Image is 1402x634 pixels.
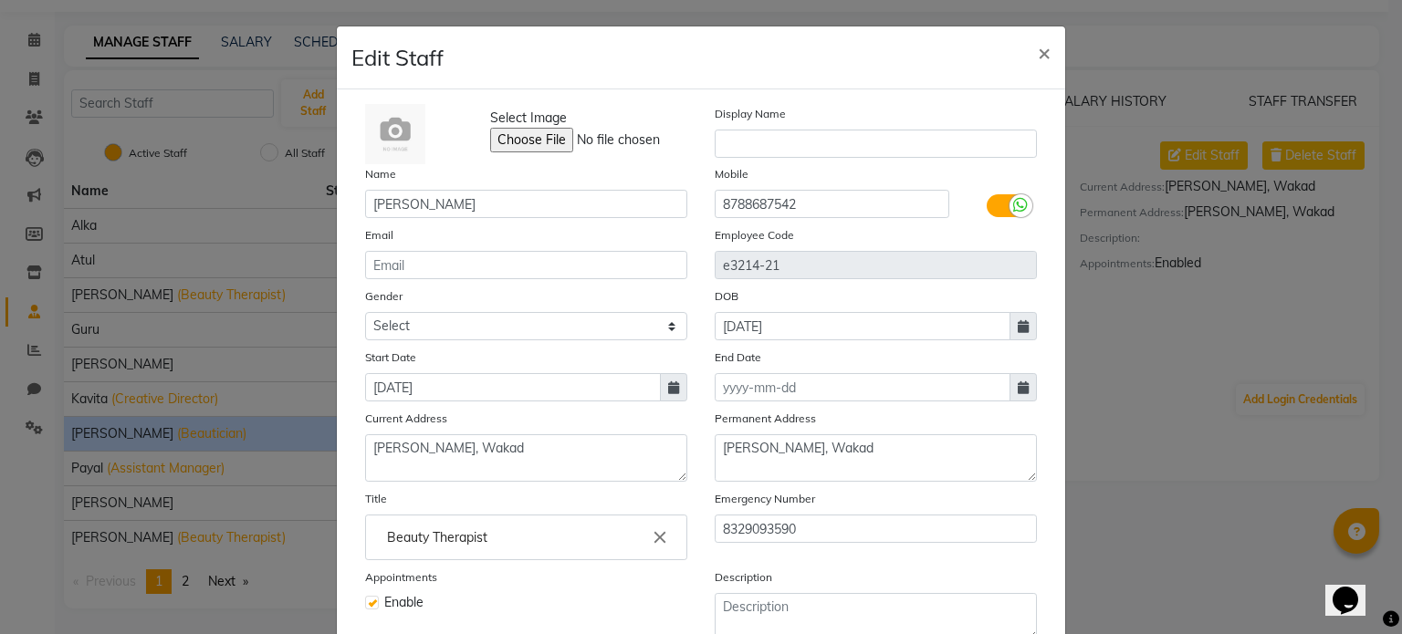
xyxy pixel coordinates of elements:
[384,593,424,612] span: Enable
[365,569,437,586] label: Appointments
[715,491,815,507] label: Emergency Number
[1038,38,1051,66] span: ×
[365,166,396,182] label: Name
[351,41,444,74] h4: Edit Staff
[715,288,738,305] label: DOB
[715,251,1037,279] input: Employee Code
[365,373,661,401] input: yyyy-mm-dd
[365,190,687,218] input: Name
[365,411,447,427] label: Current Address
[650,527,670,547] i: Close
[715,373,1010,401] input: yyyy-mm-dd
[365,491,387,507] label: Title
[715,569,772,586] label: Description
[365,288,403,305] label: Gender
[715,190,949,218] input: Mobile
[715,227,794,244] label: Employee Code
[490,109,567,128] span: Select Image
[715,312,1010,340] input: yyyy-mm-dd
[715,166,748,182] label: Mobile
[715,349,761,366] label: End Date
[365,104,425,164] img: Cinque Terre
[365,227,393,244] label: Email
[365,251,687,279] input: Email
[715,411,816,427] label: Permanent Address
[715,514,1037,543] input: Mobile
[490,128,738,152] input: Select Image
[373,519,679,556] input: Enter the Title
[715,106,786,122] label: Display Name
[1325,561,1384,616] iframe: chat widget
[1023,26,1065,78] button: Close
[365,349,416,366] label: Start Date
